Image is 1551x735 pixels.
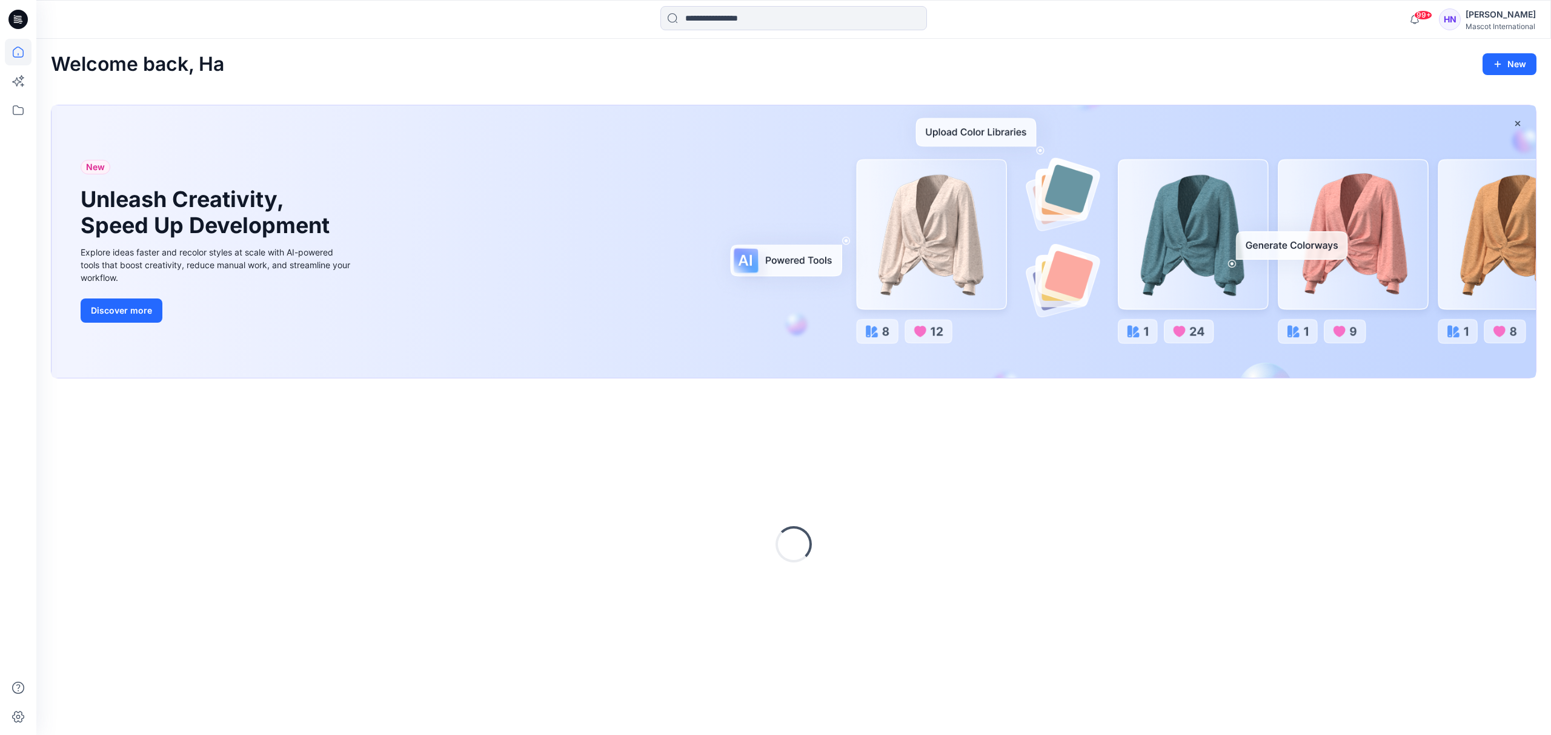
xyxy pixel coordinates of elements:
[81,298,162,323] button: Discover more
[1466,22,1536,31] div: Mascot International
[1466,7,1536,22] div: [PERSON_NAME]
[1483,53,1536,75] button: New
[81,298,353,323] a: Discover more
[81,246,353,284] div: Explore ideas faster and recolor styles at scale with AI-powered tools that boost creativity, red...
[1439,8,1461,30] div: HN
[51,53,224,76] h2: Welcome back, Ha
[1414,10,1432,20] span: 99+
[86,160,105,174] span: New
[81,186,335,239] h1: Unleash Creativity, Speed Up Development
